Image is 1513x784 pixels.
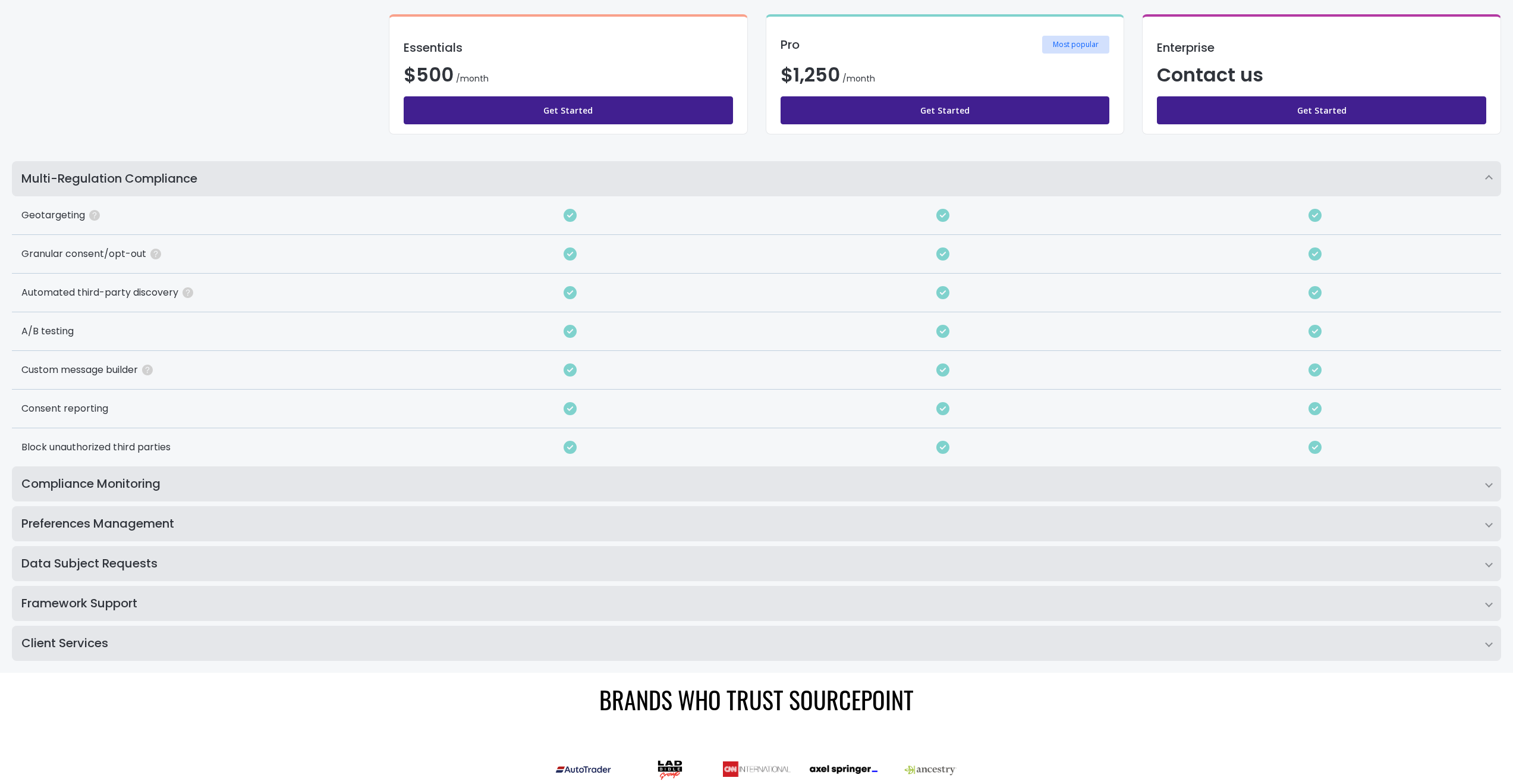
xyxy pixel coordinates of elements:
summary: Data Subject Requests [12,546,1501,581]
summary: Client Services [12,626,1501,661]
img: Ancestry.com-Logo.wine_-e1646767206539 [897,760,964,778]
a: Get Started [1157,96,1486,124]
summary: Preferences Management [12,506,1501,541]
summary: Multi-Regulation Compliance [12,161,1501,196]
img: AxelSpringer_Logo_long_Black-Ink_sRGB-e1646755349276 [810,765,877,774]
span: Contact us [1157,61,1263,88]
h3: Enterprise [1157,42,1486,54]
a: Get Started [404,96,733,124]
img: ladbible-edit-1 [636,757,704,782]
div: Automated third-party discovery [12,274,384,312]
span: $ [781,61,840,88]
img: Autotrader [549,760,617,779]
span: $ [404,61,454,88]
span: /month [456,73,489,84]
div: Consent reporting [12,390,384,428]
span: 500 [416,61,454,88]
span: Most popular [1042,36,1109,54]
a: Get Started [781,96,1110,124]
h3: Essentials [404,42,733,54]
h3: Pro [781,39,800,51]
summary: Framework Support [12,586,1501,621]
div: Custom message builder [12,351,384,390]
summary: Compliance Monitoring [12,466,1501,501]
span: 1,250 [793,61,840,88]
span: /month [842,73,875,84]
div: A/B testing [12,312,384,351]
div: Geotargeting [12,196,384,235]
div: Block unauthorized third parties [12,428,384,466]
img: CNN_International_Logo_RGB [723,761,791,777]
div: Granular consent/opt-out [12,235,384,274]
